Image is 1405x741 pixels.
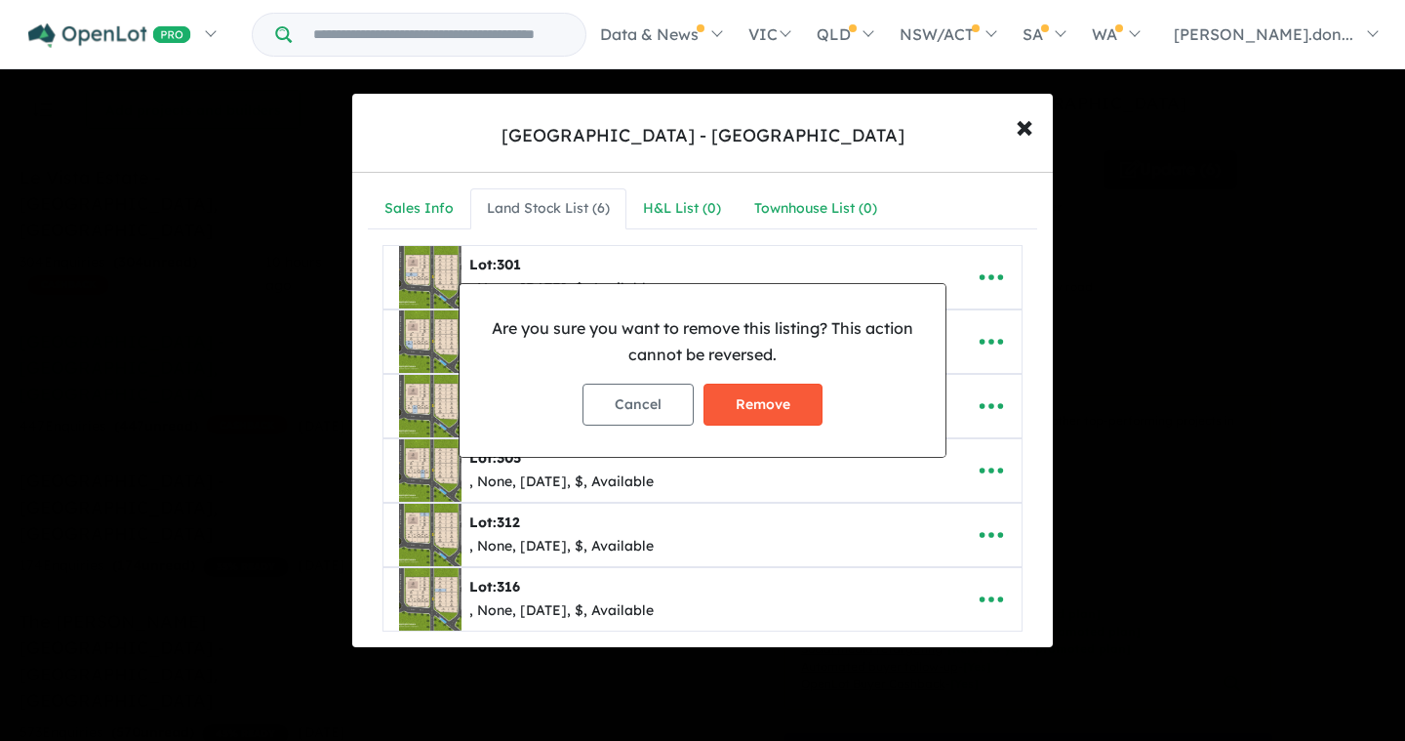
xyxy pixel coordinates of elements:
[28,23,191,48] img: Openlot PRO Logo White
[475,315,930,368] p: Are you sure you want to remove this listing? This action cannot be reversed.
[1174,24,1353,44] span: [PERSON_NAME].don...
[582,384,694,426] button: Cancel
[296,14,582,56] input: Try estate name, suburb, builder or developer
[703,384,823,426] button: Remove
